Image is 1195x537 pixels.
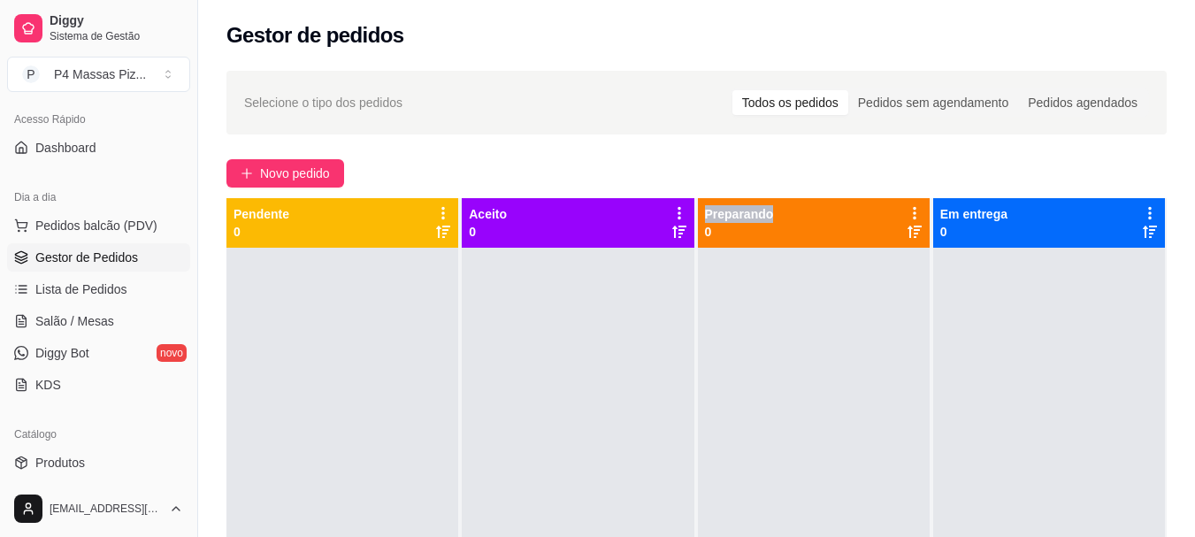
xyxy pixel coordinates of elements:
div: Dia a dia [7,183,190,211]
p: 0 [469,223,507,241]
span: [EMAIL_ADDRESS][DOMAIN_NAME] [50,502,162,516]
span: Produtos [35,454,85,472]
span: Sistema de Gestão [50,29,183,43]
span: Novo pedido [260,164,330,183]
h2: Gestor de pedidos [226,21,404,50]
button: [EMAIL_ADDRESS][DOMAIN_NAME] [7,487,190,530]
div: Catálogo [7,420,190,449]
a: Produtos [7,449,190,477]
a: KDS [7,371,190,399]
span: Diggy [50,13,183,29]
a: Diggy Botnovo [7,339,190,367]
div: Pedidos sem agendamento [848,90,1018,115]
p: 0 [940,223,1007,241]
p: Em entrega [940,205,1007,223]
span: plus [241,167,253,180]
div: Acesso Rápido [7,105,190,134]
a: DiggySistema de Gestão [7,7,190,50]
a: Gestor de Pedidos [7,243,190,272]
span: P [22,65,40,83]
p: 0 [705,223,774,241]
p: Aceito [469,205,507,223]
span: Diggy Bot [35,344,89,362]
span: Selecione o tipo dos pedidos [244,93,402,112]
p: 0 [234,223,289,241]
div: P4 Massas Piz ... [54,65,146,83]
a: Lista de Pedidos [7,275,190,303]
button: Select a team [7,57,190,92]
span: Dashboard [35,139,96,157]
span: Lista de Pedidos [35,280,127,298]
button: Novo pedido [226,159,344,188]
span: Salão / Mesas [35,312,114,330]
button: Pedidos balcão (PDV) [7,211,190,240]
div: Pedidos agendados [1018,90,1147,115]
p: Pendente [234,205,289,223]
span: KDS [35,376,61,394]
p: Preparando [705,205,774,223]
a: Salão / Mesas [7,307,190,335]
div: Todos os pedidos [732,90,848,115]
span: Pedidos balcão (PDV) [35,217,157,234]
span: Gestor de Pedidos [35,249,138,266]
a: Dashboard [7,134,190,162]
